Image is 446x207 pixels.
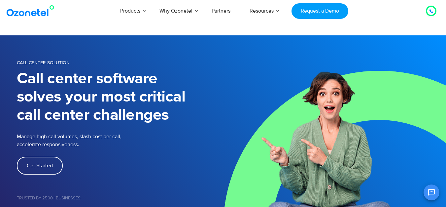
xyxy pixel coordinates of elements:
span: Get Started [27,163,53,168]
span: Call Center Solution [17,60,70,65]
h1: Call center software solves your most critical call center challenges [17,70,223,124]
a: Get Started [17,157,63,175]
a: Request a Demo [292,3,348,19]
h5: Trusted by 2500+ Businesses [17,196,223,200]
button: Open chat [424,185,439,200]
p: Manage high call volumes, slash cost per call, accelerate responsiveness. [17,133,165,148]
